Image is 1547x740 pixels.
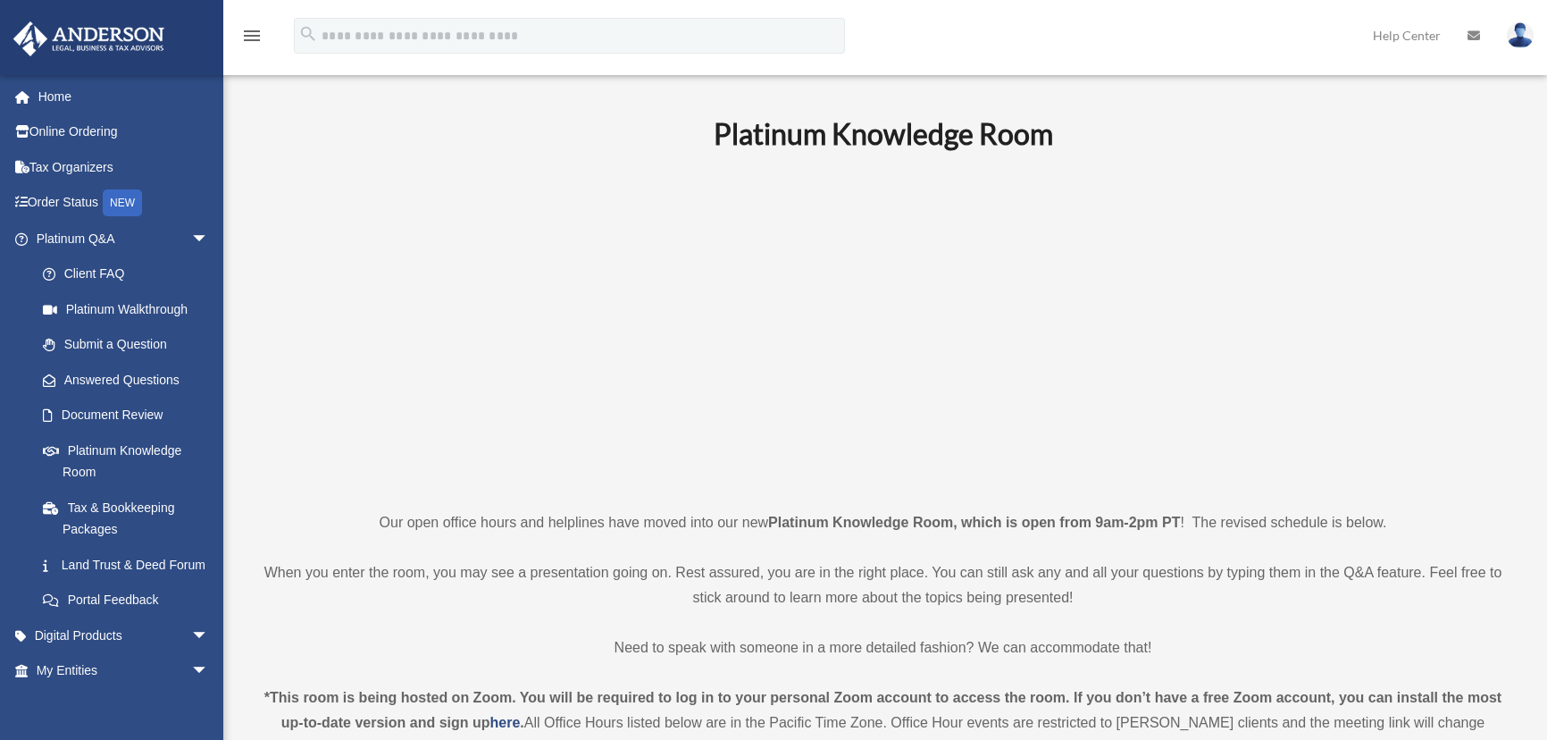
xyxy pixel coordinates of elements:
a: Platinum Walkthrough [25,291,236,327]
a: Client FAQ [25,256,236,292]
strong: Platinum Knowledge Room, which is open from 9am-2pm PT [768,515,1180,530]
a: Platinum Q&Aarrow_drop_down [13,221,236,256]
span: arrow_drop_down [191,618,227,654]
p: Need to speak with someone in a more detailed fashion? We can accommodate that! [255,635,1511,660]
strong: . [520,715,523,730]
a: Submit a Question [25,327,236,363]
div: NEW [103,189,142,216]
a: Tax Organizers [13,149,236,185]
a: Document Review [25,398,236,433]
a: Home [13,79,236,114]
a: Land Trust & Deed Forum [25,547,236,583]
a: Tax & Bookkeeping Packages [25,490,236,547]
a: Platinum Knowledge Room [25,433,227,490]
img: Anderson Advisors Platinum Portal [8,21,170,56]
a: here [490,715,521,730]
p: When you enter the room, you may see a presentation going on. Rest assured, you are in the right ... [255,560,1511,610]
a: My Entitiesarrow_drop_down [13,653,236,689]
i: search [298,24,318,44]
a: Digital Productsarrow_drop_down [13,618,236,653]
a: Answered Questions [25,362,236,398]
span: arrow_drop_down [191,653,227,690]
b: Platinum Knowledge Room [714,116,1053,151]
i: menu [241,25,263,46]
a: Online Ordering [13,114,236,150]
a: Portal Feedback [25,583,236,618]
iframe: 231110_Toby_KnowledgeRoom [615,175,1151,477]
a: menu [241,31,263,46]
span: arrow_drop_down [191,221,227,257]
p: Our open office hours and helplines have moved into our new ! The revised schedule is below. [255,510,1511,535]
strong: *This room is being hosted on Zoom. You will be required to log in to your personal Zoom account ... [264,690,1501,730]
a: Order StatusNEW [13,185,236,222]
img: User Pic [1507,22,1534,48]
